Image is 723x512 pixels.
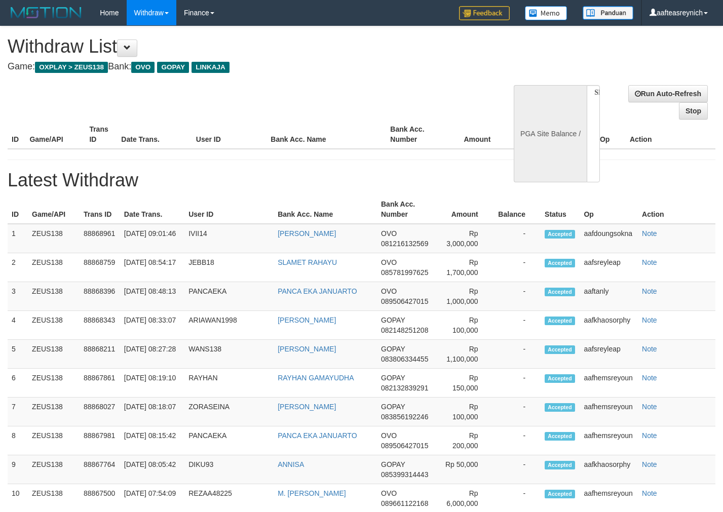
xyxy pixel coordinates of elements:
td: 2 [8,253,28,282]
a: SLAMET RAHAYU [278,258,337,266]
td: aaftanly [580,282,638,311]
td: [DATE] 08:27:28 [120,340,184,369]
td: Rp 1,700,000 [437,253,493,282]
th: ID [8,195,28,224]
td: Rp 1,100,000 [437,340,493,369]
span: 083856192246 [381,413,428,421]
span: GOPAY [381,403,405,411]
td: - [493,398,541,426]
th: Trans ID [85,120,117,149]
td: aafhemsreyoun [580,426,638,455]
td: PANCAEKA [184,282,274,311]
img: panduan.png [583,6,633,20]
td: Rp 3,000,000 [437,224,493,253]
td: ZEUS138 [28,455,80,484]
a: Note [642,489,657,497]
span: Accepted [545,288,575,296]
td: 9 [8,455,28,484]
a: ANNISA [278,460,304,468]
td: 6 [8,369,28,398]
td: Rp 50,000 [437,455,493,484]
th: ID [8,120,25,149]
td: ZEUS138 [28,311,80,340]
span: Accepted [545,490,575,498]
td: 1 [8,224,28,253]
span: 082132839291 [381,384,428,392]
td: Rp 100,000 [437,311,493,340]
a: M. [PERSON_NAME] [278,489,346,497]
span: Accepted [545,461,575,469]
a: Note [642,403,657,411]
th: Bank Acc. Name [274,195,377,224]
a: RAYHAN GAMAYUDHA [278,374,354,382]
img: MOTION_logo.png [8,5,85,20]
td: 88868027 [80,398,120,426]
td: [DATE] 08:48:13 [120,282,184,311]
th: Balance [493,195,541,224]
span: GOPAY [157,62,189,73]
td: aafkhaosorphy [580,455,638,484]
span: Accepted [545,403,575,412]
td: 8 [8,426,28,455]
td: 88868396 [80,282,120,311]
span: 085781997625 [381,268,428,277]
span: 089506427015 [381,442,428,450]
a: PANCA EKA JANUARTO [278,287,357,295]
th: Bank Acc. Number [377,195,437,224]
a: Run Auto-Refresh [628,85,708,102]
th: Status [541,195,580,224]
span: 083806334455 [381,355,428,363]
th: Balance [506,120,560,149]
a: Note [642,460,657,468]
th: Bank Acc. Number [386,120,446,149]
a: Note [642,316,657,324]
span: Accepted [545,432,575,441]
span: Accepted [545,317,575,325]
td: aafdoungsokna [580,224,638,253]
h1: Withdraw List [8,36,472,57]
th: User ID [192,120,267,149]
td: IVII14 [184,224,274,253]
td: Rp 100,000 [437,398,493,426]
img: Feedback.jpg [459,6,510,20]
td: ZEUS138 [28,253,80,282]
span: Accepted [545,230,575,239]
th: Trans ID [80,195,120,224]
h4: Game: Bank: [8,62,472,72]
a: Note [642,374,657,382]
span: 085399314443 [381,470,428,479]
td: ZORASEINA [184,398,274,426]
td: - [493,282,541,311]
td: aafhemsreyoun [580,398,638,426]
td: [DATE] 08:05:42 [120,455,184,484]
th: Action [626,120,715,149]
td: 88868759 [80,253,120,282]
td: aafkhaosorphy [580,311,638,340]
span: 082148251208 [381,326,428,334]
span: 089506427015 [381,297,428,305]
a: Note [642,229,657,238]
td: - [493,340,541,369]
span: OVO [381,229,397,238]
span: 089661122168 [381,499,428,507]
span: LINKAJA [192,62,230,73]
td: 3 [8,282,28,311]
a: Note [642,345,657,353]
td: ZEUS138 [28,369,80,398]
td: Rp 200,000 [437,426,493,455]
td: - [493,455,541,484]
td: [DATE] 09:01:46 [120,224,184,253]
th: Bank Acc. Name [267,120,386,149]
span: 081216132569 [381,240,428,248]
span: Accepted [545,345,575,354]
td: 88868211 [80,340,120,369]
td: aafhemsreyoun [580,369,638,398]
td: - [493,253,541,282]
a: Note [642,287,657,295]
a: [PERSON_NAME] [278,229,336,238]
span: Accepted [545,374,575,383]
td: ZEUS138 [28,224,80,253]
td: RAYHAN [184,369,274,398]
td: JEBB18 [184,253,274,282]
td: - [493,311,541,340]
